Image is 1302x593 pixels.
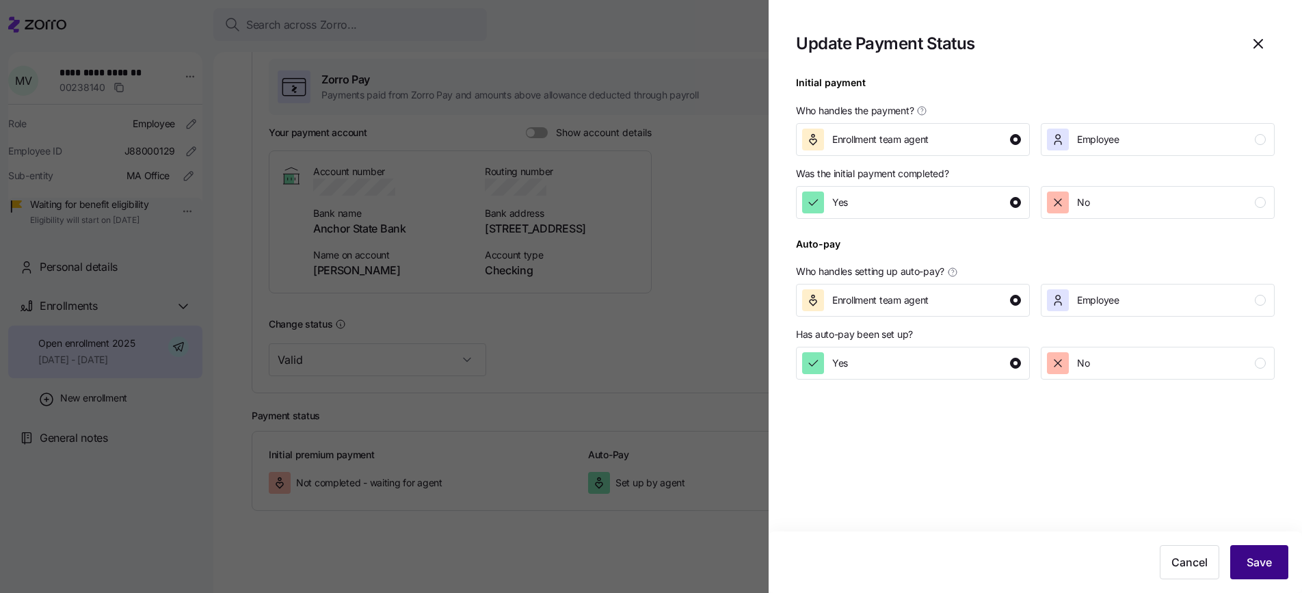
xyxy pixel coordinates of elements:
[1077,293,1119,307] span: Employee
[1247,554,1272,570] span: Save
[832,356,848,370] span: Yes
[796,328,913,341] span: Has auto-pay been set up?
[1077,196,1089,209] span: No
[832,293,929,307] span: Enrollment team agent
[796,75,866,101] div: Initial payment
[1160,545,1219,579] button: Cancel
[1230,545,1288,579] button: Save
[1077,133,1119,146] span: Employee
[796,33,975,54] h1: Update Payment Status
[1171,554,1208,570] span: Cancel
[796,104,914,118] span: Who handles the payment?
[832,196,848,209] span: Yes
[796,265,944,278] span: Who handles setting up auto-pay?
[832,133,929,146] span: Enrollment team agent
[796,237,840,263] div: Auto-pay
[796,167,948,181] span: Was the initial payment completed?
[1077,356,1089,370] span: No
